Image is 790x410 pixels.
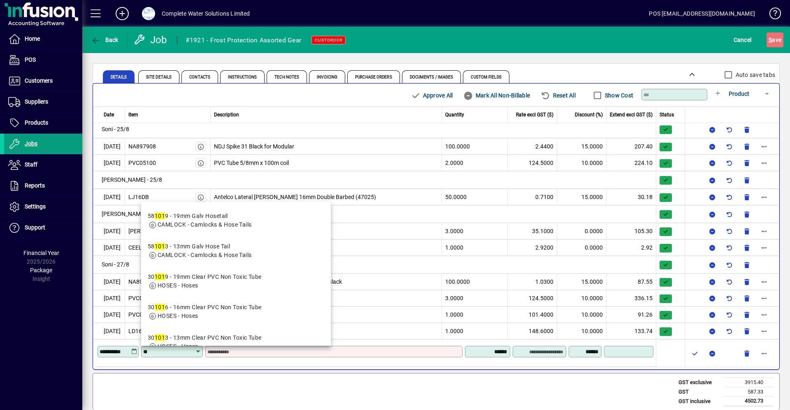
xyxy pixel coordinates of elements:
td: [DATE] [93,239,125,256]
span: Customers [25,77,53,84]
td: 10.0000 [557,290,606,306]
span: Invoicing [317,75,337,79]
a: Products [4,113,82,133]
div: Complete Water Solutions Limited [162,7,250,20]
td: 1.0000 [442,239,508,256]
span: Documents / Images [410,75,453,79]
div: [PERSON_NAME] - 26/8 [98,206,656,222]
mat-option: 30 1019 - 19mm Clear PVC Non Toxic Tube [141,266,331,296]
span: Suppliers [25,98,48,105]
td: 124.5000 [508,155,557,171]
button: More options [757,190,771,204]
button: Cancel [732,32,754,47]
div: POS [EMAIL_ADDRESS][DOMAIN_NAME] [649,7,755,20]
div: NA897908 [128,142,156,151]
a: Support [4,218,82,238]
div: 30 9 - 19mm Clear PVC Non Toxic Tube [148,273,262,281]
span: HOSES - Hoses [158,282,198,289]
div: NA897010 [128,278,156,286]
td: 35.1000 [508,223,557,239]
div: LD16.100HIPOL [128,327,170,336]
button: More options [757,275,771,288]
a: Home [4,29,82,49]
a: Settings [4,197,82,217]
span: Staff [25,161,37,168]
button: Back [89,32,121,47]
td: 87.55 [606,273,656,290]
td: [DATE] [93,155,125,171]
button: More options [757,241,771,254]
span: Status [660,111,674,118]
mat-option: 30 1016 - 16mm Clear PVC Non Toxic Tube [141,296,331,327]
mat-option: 30 1013 - 13mm Clear PVC Non Toxic Tube [141,327,331,357]
div: PVC05100 [128,294,156,303]
td: 15.0000 [557,138,606,155]
a: Customers [4,71,82,91]
a: Staff [4,155,82,175]
td: 124.5000 [508,290,557,306]
button: More options [757,156,771,169]
em: 101 [155,273,165,280]
app-page-header-button: Back [82,32,128,47]
td: [DATE] [93,290,125,306]
span: Cancel [734,33,752,46]
label: Show Cost [603,91,633,100]
span: HOSES - Hoses [158,313,198,319]
td: Antelco Lateral [PERSON_NAME] 16mm Double Barbed (47025) [211,189,442,205]
button: Mark All Non-Billable [460,88,533,103]
em: 101 [155,304,165,310]
button: More options [757,308,771,321]
span: Custom Fields [471,75,501,79]
td: 1.0000 [442,323,508,339]
div: PVC04100 [128,310,156,319]
div: CEELON [128,243,150,252]
td: 3915.40 [724,378,773,387]
td: 133.74 [606,323,656,339]
td: [DATE] [93,273,125,290]
td: 2.92 [606,239,656,256]
span: Reports [25,182,45,189]
span: Site Details [146,75,172,79]
button: Approve All [407,88,456,103]
td: PVC Tube 5/8mm x 100m coil [211,155,442,171]
td: [DATE] [93,323,125,339]
div: LJ16DB [128,193,149,202]
td: 15.0000 [557,273,606,290]
span: Jobs [25,140,37,147]
em: 101 [155,334,165,341]
button: More options [757,140,771,153]
a: Reports [4,176,82,196]
span: Item [128,111,138,118]
td: 336.15 [606,290,656,306]
td: NDJ Spike 31 Black for Modular [211,138,442,155]
div: 58 9 - 19mm Galv Hosetail [148,212,252,220]
button: Add [109,6,135,21]
td: 105.30 [606,223,656,239]
span: POS [25,56,36,63]
span: Rate excl GST ($) [516,111,553,118]
div: Job [134,33,169,46]
td: 4502.73 [724,396,773,406]
span: Discount (%) [575,111,603,118]
td: 15.0000 [557,189,606,205]
td: 100.0000 [442,273,508,290]
span: Extend excl GST ($) [610,111,653,118]
td: 1.0000 [442,306,508,323]
td: 100.0000 [442,138,508,155]
td: [DATE] [93,138,125,155]
button: Profile [135,6,162,21]
td: 207.40 [606,138,656,155]
mat-option: 58 1019 - 19mm Galv Hosetail [141,205,331,236]
td: 50.0000 [442,189,508,205]
span: ave [769,33,781,46]
td: 1.0300 [508,273,557,290]
button: More options [757,324,771,338]
span: Description [214,111,239,118]
div: [PERSON_NAME] - 25/8 [98,171,656,188]
span: HOSES - Hoses [158,343,198,350]
a: Suppliers [4,92,82,112]
td: 2.9200 [508,239,557,256]
div: 30 6 - 16mm Clear PVC Non Toxic Tube [148,303,262,312]
td: 10.0000 [557,155,606,171]
td: 148.6000 [508,323,557,339]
